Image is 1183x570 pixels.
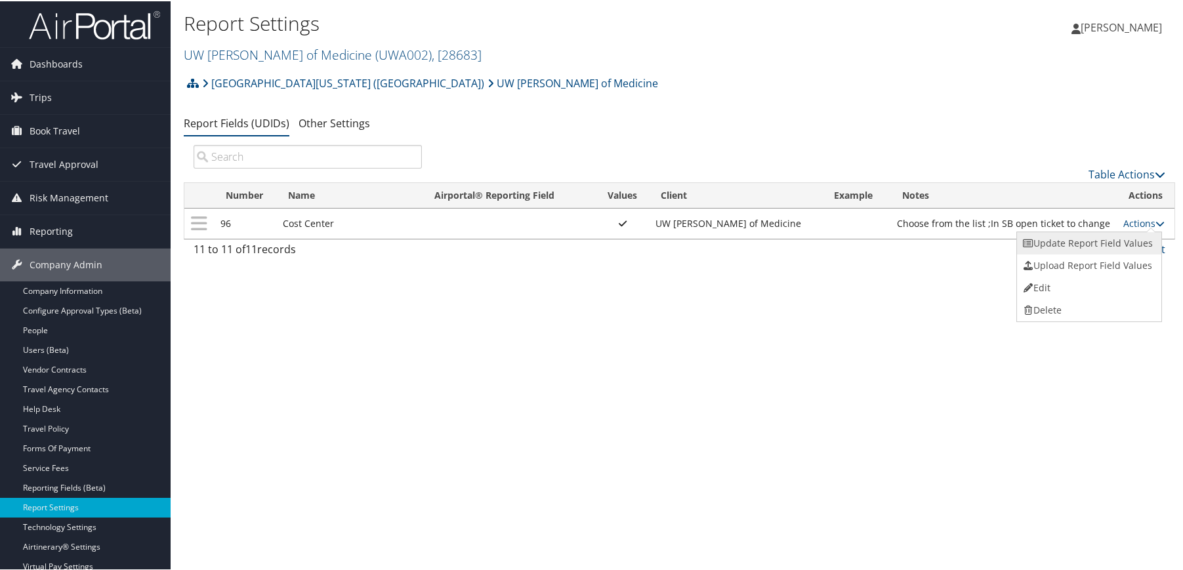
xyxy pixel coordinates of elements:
span: Book Travel [30,113,80,146]
th: : activate to sort column descending [184,182,214,207]
th: Notes [890,182,1117,207]
a: Actions [1123,216,1165,228]
a: [PERSON_NAME] [1071,7,1175,46]
a: Other Settings [299,115,370,129]
span: Dashboards [30,47,83,79]
a: UW [PERSON_NAME] of Medicine [184,45,482,62]
span: 11 [245,241,257,255]
th: Example [822,182,890,207]
a: [GEOGRAPHIC_DATA][US_STATE] ([GEOGRAPHIC_DATA]) [202,69,484,95]
a: Delete [1017,298,1159,320]
a: Upload Report Field Values [1017,253,1159,275]
th: Number [214,182,276,207]
td: 96 [214,207,276,237]
th: Name [276,182,423,207]
a: Update Report Field Values [1017,231,1159,253]
th: Client [649,182,822,207]
span: ( UWA002 ) [375,45,432,62]
td: UW [PERSON_NAME] of Medicine [649,207,822,237]
div: 11 to 11 of records [194,240,422,262]
th: Values [596,182,649,207]
td: Choose from the list ;In SB open ticket to change [890,207,1117,237]
span: Travel Approval [30,147,98,180]
img: airportal-logo.png [29,9,160,39]
span: , [ 28683 ] [432,45,482,62]
td: Cost Center [276,207,423,237]
a: Edit [1017,275,1159,298]
span: Reporting [30,214,73,247]
span: Trips [30,80,52,113]
input: Search [194,144,422,167]
a: Table Actions [1089,166,1165,180]
span: Risk Management [30,180,108,213]
th: Actions [1117,182,1174,207]
a: UW [PERSON_NAME] of Medicine [488,69,658,95]
th: Airportal&reg; Reporting Field [423,182,596,207]
span: Company Admin [30,247,102,280]
span: [PERSON_NAME] [1081,19,1162,33]
a: Report Fields (UDIDs) [184,115,289,129]
h1: Report Settings [184,9,844,36]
